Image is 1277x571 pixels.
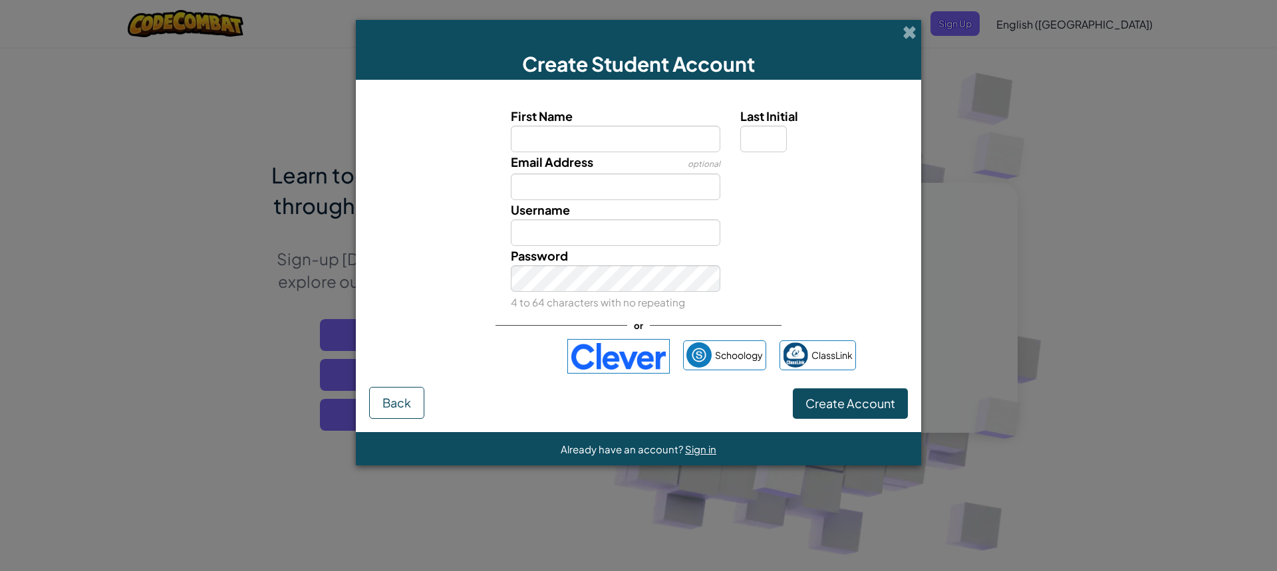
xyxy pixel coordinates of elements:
span: Password [511,248,568,263]
button: Create Account [793,388,908,419]
span: ClassLink [811,346,853,365]
span: Last Initial [740,108,798,124]
span: Create Account [805,396,895,411]
span: optional [688,159,720,169]
small: 4 to 64 characters with no repeating [511,296,685,308]
span: Back [382,395,411,410]
span: Schoology [715,346,763,365]
a: Sign in [685,443,716,455]
span: First Name [511,108,573,124]
img: clever-logo-blue.png [567,339,670,374]
img: classlink-logo-small.png [783,342,808,368]
span: Email Address [511,154,593,170]
span: Already have an account? [561,443,685,455]
button: Back [369,387,424,419]
iframe: Sign in with Google Button [414,342,561,371]
span: Username [511,202,570,217]
span: or [627,316,650,335]
span: Create Student Account [522,51,755,76]
img: schoology.png [686,342,712,368]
